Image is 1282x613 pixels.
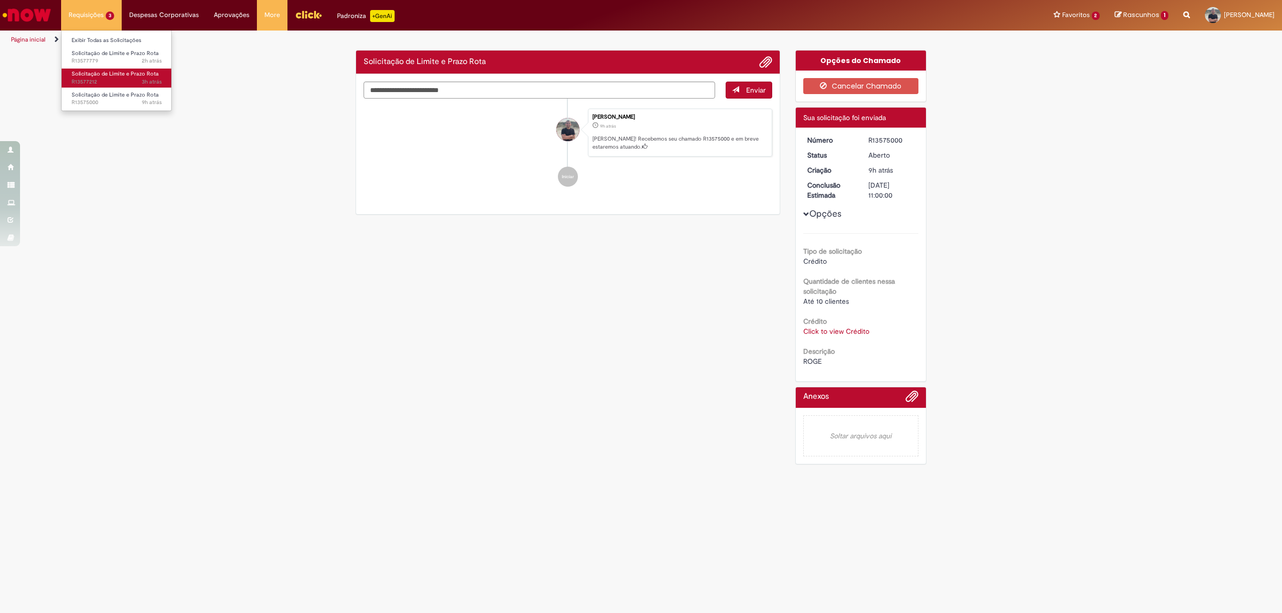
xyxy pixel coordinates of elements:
span: Requisições [69,10,104,20]
span: 1 [1161,11,1168,20]
span: Crédito [803,257,827,266]
span: Sua solicitação foi enviada [803,113,886,122]
span: 9h atrás [600,123,616,129]
img: ServiceNow [1,5,53,25]
div: [PERSON_NAME] [592,114,767,120]
b: Tipo de solicitação [803,247,862,256]
span: 9h atrás [142,99,162,106]
a: Aberto R13577779 : Solicitação de Limite e Prazo Rota [62,48,172,67]
time: 29/09/2025 15:33:26 [142,57,162,65]
dt: Criação [800,165,861,175]
a: Click to view Crédito [803,327,869,336]
em: Soltar arquivos aqui [803,415,919,456]
b: Descrição [803,347,835,356]
span: Enviar [746,86,766,95]
dt: Conclusão Estimada [800,180,861,200]
time: 29/09/2025 08:41:40 [600,123,616,129]
button: Adicionar anexos [759,56,772,69]
ul: Histórico de tíquete [364,99,772,197]
li: Marcelo Alves Elias [364,109,772,157]
time: 29/09/2025 08:41:40 [868,166,893,175]
a: Página inicial [11,36,46,44]
a: Aberto R13575000 : Solicitação de Limite e Prazo Rota [62,90,172,108]
a: Exibir Todas as Solicitações [62,35,172,46]
p: +GenAi [370,10,395,22]
span: Solicitação de Limite e Prazo Rota [72,91,159,99]
time: 29/09/2025 14:22:28 [142,78,162,86]
div: Marcelo Alves Elias [556,118,579,141]
time: 29/09/2025 08:41:43 [142,99,162,106]
img: click_logo_yellow_360x200.png [295,7,322,22]
dt: Número [800,135,861,145]
button: Cancelar Chamado [803,78,919,94]
h2: Anexos [803,392,829,401]
div: Padroniza [337,10,395,22]
span: More [264,10,280,20]
dt: Status [800,150,861,160]
h2: Solicitação de Limite e Prazo Rota Histórico de tíquete [364,58,486,67]
span: R13577779 [72,57,162,65]
button: Enviar [726,82,772,99]
span: 3h atrás [142,78,162,86]
span: 3 [106,12,114,20]
a: Aberto R13577212 : Solicitação de Limite e Prazo Rota [62,69,172,87]
a: Rascunhos [1115,11,1168,20]
span: R13575000 [72,99,162,107]
ul: Trilhas de página [8,31,847,49]
span: Solicitação de Limite e Prazo Rota [72,70,159,78]
span: Aprovações [214,10,249,20]
p: [PERSON_NAME]! Recebemos seu chamado R13575000 e em breve estaremos atuando. [592,135,767,151]
span: 2 [1092,12,1100,20]
span: R13577212 [72,78,162,86]
span: 2h atrás [142,57,162,65]
div: 29/09/2025 08:41:40 [868,165,915,175]
span: 9h atrás [868,166,893,175]
button: Adicionar anexos [905,390,918,408]
span: Despesas Corporativas [129,10,199,20]
span: ROGE [803,357,822,366]
span: Favoritos [1062,10,1090,20]
span: Solicitação de Limite e Prazo Rota [72,50,159,57]
b: Quantidade de clientes nessa solicitação [803,277,895,296]
b: Crédito [803,317,827,326]
span: [PERSON_NAME] [1224,11,1274,19]
span: Rascunhos [1123,10,1159,20]
div: [DATE] 11:00:00 [868,180,915,200]
div: R13575000 [868,135,915,145]
span: Até 10 clientes [803,297,849,306]
ul: Requisições [61,30,172,111]
textarea: Digite sua mensagem aqui... [364,82,715,99]
div: Aberto [868,150,915,160]
div: Opções do Chamado [796,51,926,71]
